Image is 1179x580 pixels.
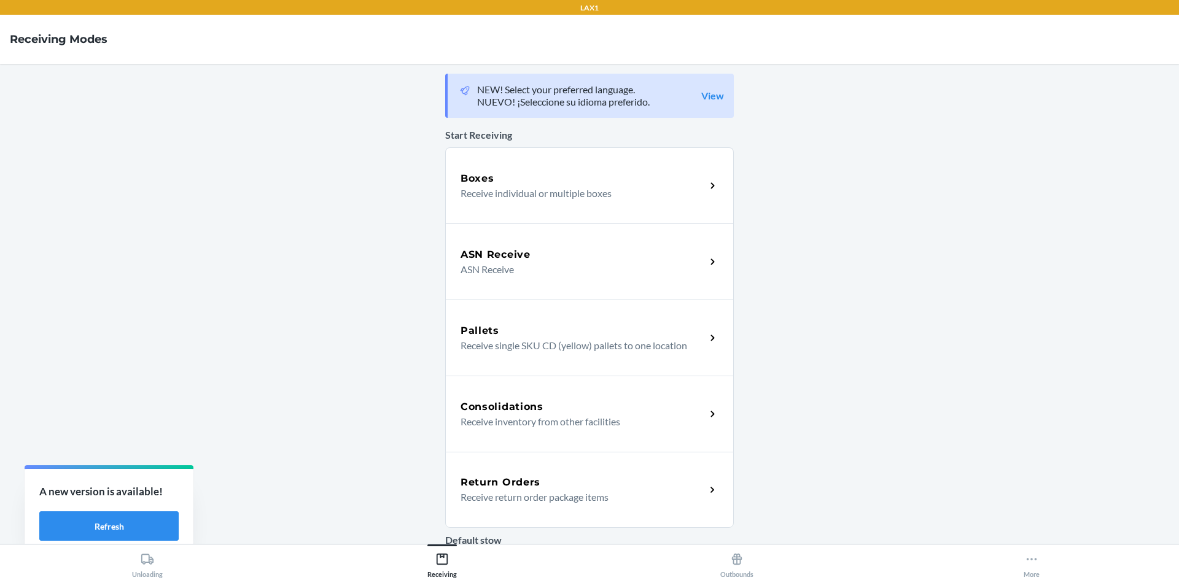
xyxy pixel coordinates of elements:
div: More [1024,547,1040,578]
div: Receiving [427,547,457,578]
h5: Consolidations [461,400,543,414]
p: Start Receiving [445,128,734,142]
a: View [701,90,724,102]
button: Outbounds [589,544,884,578]
p: A new version is available! [39,484,179,500]
div: Outbounds [720,547,753,578]
a: PalletsReceive single SKU CD (yellow) pallets to one location [445,300,734,376]
p: ASN Receive [461,262,696,277]
p: Receive individual or multiple boxes [461,186,696,201]
h5: ASN Receive [461,247,531,262]
a: ASN ReceiveASN Receive [445,223,734,300]
h5: Boxes [461,171,494,186]
h5: Pallets [461,323,499,338]
button: Receiving [295,544,589,578]
h4: Receiving Modes [10,31,107,47]
a: Return OrdersReceive return order package items [445,452,734,528]
a: BoxesReceive individual or multiple boxes [445,147,734,223]
div: Unloading [132,547,163,578]
p: Default stow [445,533,734,547]
p: NEW! Select your preferred language. [477,83,650,96]
p: LAX1 [580,2,599,14]
button: More [884,544,1179,578]
p: Receive inventory from other facilities [461,414,696,429]
a: ConsolidationsReceive inventory from other facilities [445,376,734,452]
button: Refresh [39,511,179,541]
h5: Return Orders [461,475,540,490]
p: Receive single SKU CD (yellow) pallets to one location [461,338,696,353]
p: NUEVO! ¡Seleccione su idioma preferido. [477,96,650,108]
p: Receive return order package items [461,490,696,505]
